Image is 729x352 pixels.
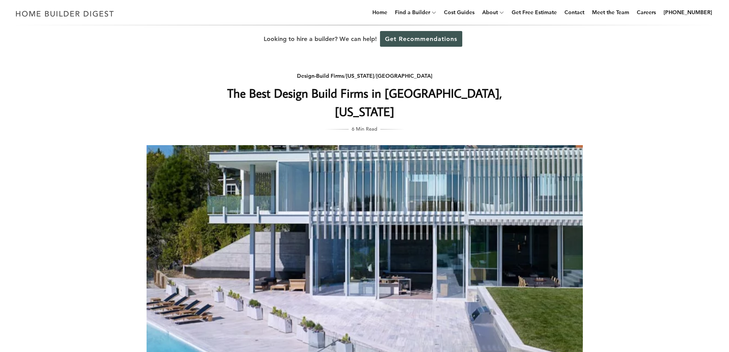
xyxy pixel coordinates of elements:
a: Design-Build Firms [297,72,344,79]
a: [US_STATE] [346,72,374,79]
h1: The Best Design Build Firms in [GEOGRAPHIC_DATA], [US_STATE] [212,84,517,121]
a: Get Recommendations [380,31,462,47]
div: / / [212,71,517,81]
img: Home Builder Digest [12,6,117,21]
a: [GEOGRAPHIC_DATA] [376,72,432,79]
span: 6 Min Read [352,124,377,133]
